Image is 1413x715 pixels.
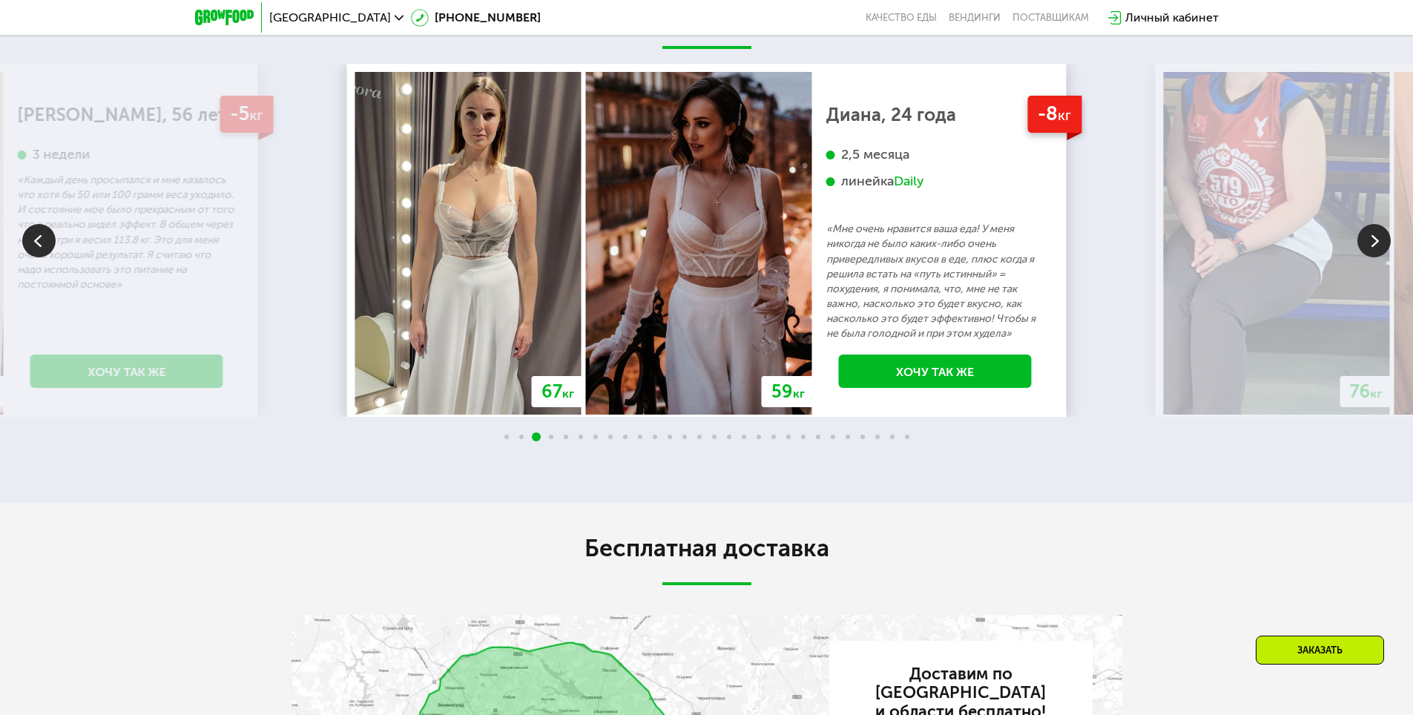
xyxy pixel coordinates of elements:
[18,173,236,291] p: «Каждый день просыпался и мне казалось что хотя бы 50 или 100 грамм веса уходило. И состояние мое...
[532,376,584,407] div: 67
[1027,96,1081,134] div: -8
[18,108,236,122] div: [PERSON_NAME], 56 лет
[269,12,391,24] span: [GEOGRAPHIC_DATA]
[411,9,541,27] a: [PHONE_NUMBER]
[826,173,1044,190] div: линейка
[18,146,236,163] div: 3 недели
[762,376,814,407] div: 59
[220,96,273,134] div: -5
[292,533,1122,563] h2: Бесплатная доставка
[1012,12,1089,24] div: поставщикам
[839,355,1032,388] a: Хочу так же
[22,224,56,257] img: Slide left
[866,12,937,24] a: Качество еды
[826,146,1044,163] div: 2,5 месяца
[1058,107,1071,124] span: кг
[1357,224,1391,257] img: Slide right
[249,107,263,124] span: кг
[562,386,574,401] span: кг
[949,12,1001,24] a: Вендинги
[1371,386,1383,401] span: кг
[30,355,223,388] a: Хочу так же
[894,173,924,190] div: Daily
[826,222,1044,340] p: «Мне очень нравится ваша еда! У меня никогда не было каких-либо очень привередливых вкусов в еде,...
[1125,9,1219,27] div: Личный кабинет
[1340,376,1392,407] div: 76
[1256,636,1384,665] div: Заказать
[793,386,805,401] span: кг
[826,108,1044,122] div: Диана, 24 года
